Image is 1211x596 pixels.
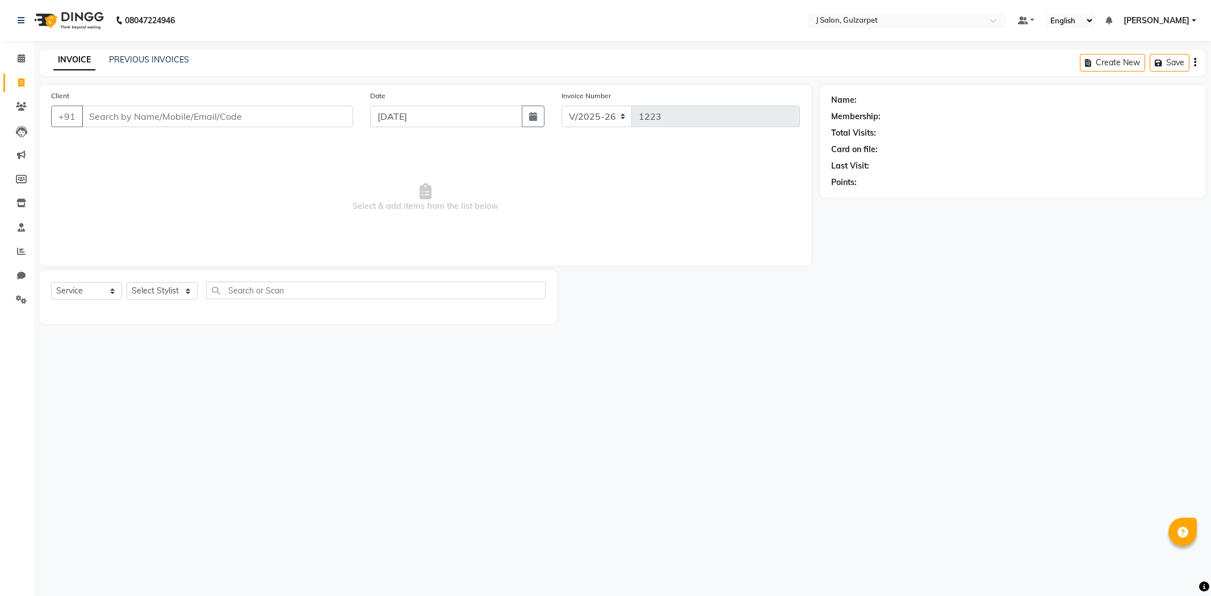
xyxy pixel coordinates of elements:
div: Membership: [831,111,881,123]
b: 08047224946 [125,5,175,36]
input: Search or Scan [206,282,546,299]
span: Select & add items from the list below [51,141,800,254]
button: Create New [1080,54,1145,72]
label: Client [51,91,69,101]
span: [PERSON_NAME] [1124,15,1189,27]
button: +91 [51,106,83,127]
img: logo [29,5,107,36]
a: PREVIOUS INVOICES [109,54,189,65]
label: Date [370,91,385,101]
input: Search by Name/Mobile/Email/Code [82,106,353,127]
button: Save [1150,54,1189,72]
div: Card on file: [831,144,878,156]
div: Total Visits: [831,127,876,139]
div: Last Visit: [831,160,869,172]
div: Points: [831,177,857,188]
div: Name: [831,94,857,106]
label: Invoice Number [561,91,611,101]
a: INVOICE [53,50,95,70]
